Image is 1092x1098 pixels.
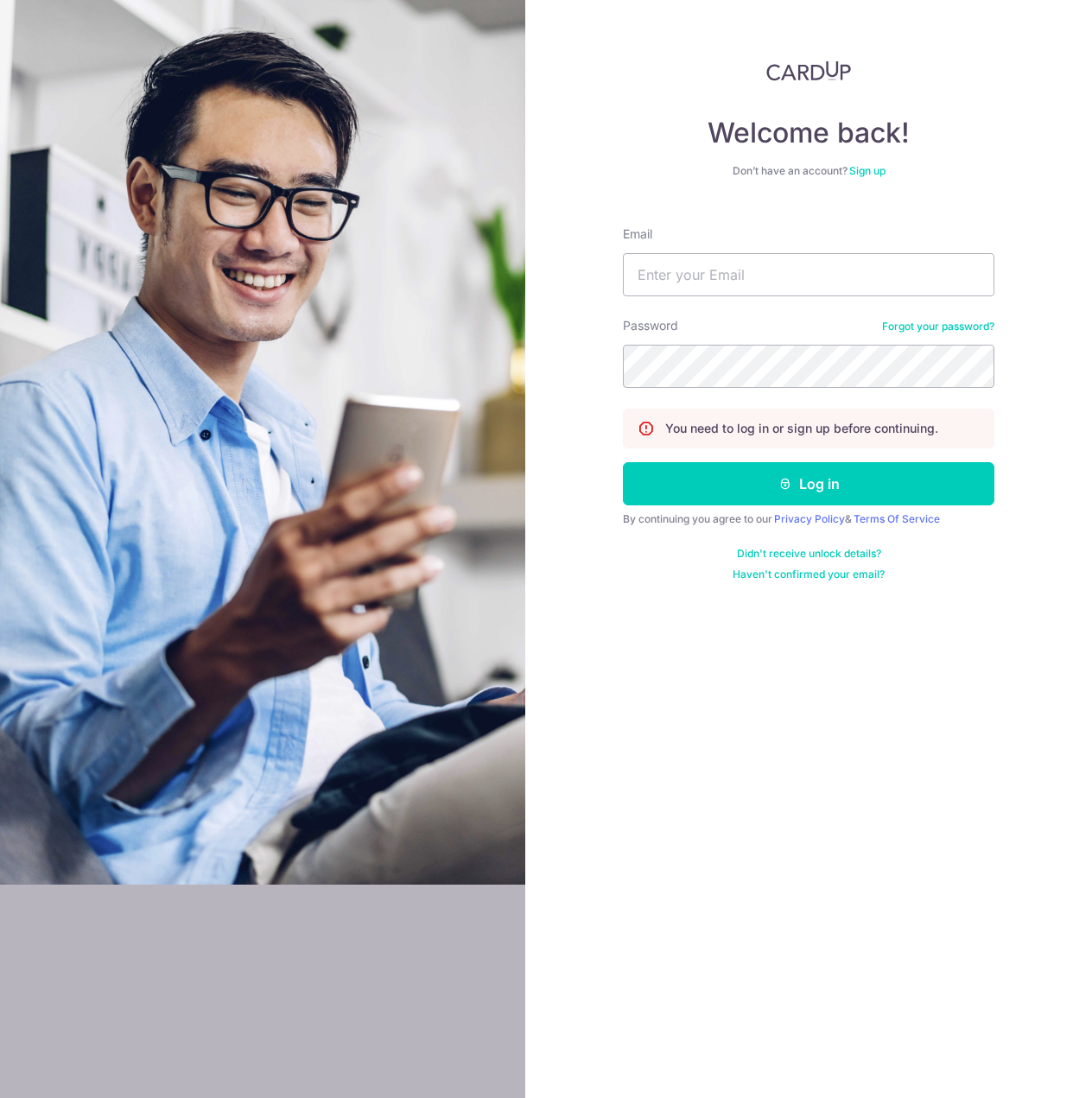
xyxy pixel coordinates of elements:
p: You need to log in or sign up before continuing. [665,420,938,437]
input: Enter your Email [623,253,994,296]
a: Privacy Policy [774,512,845,525]
a: Forgot your password? [882,320,994,333]
label: Email [623,225,652,243]
a: Haven't confirmed your email? [733,568,885,581]
h4: Welcome back! [623,116,994,150]
a: Terms Of Service [854,512,940,525]
a: Didn't receive unlock details? [737,547,881,561]
div: Don’t have an account? [623,164,994,178]
button: Log in [623,462,994,505]
img: CardUp Logo [766,60,851,81]
label: Password [623,317,678,334]
a: Sign up [849,164,886,177]
div: By continuing you agree to our & [623,512,994,526]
